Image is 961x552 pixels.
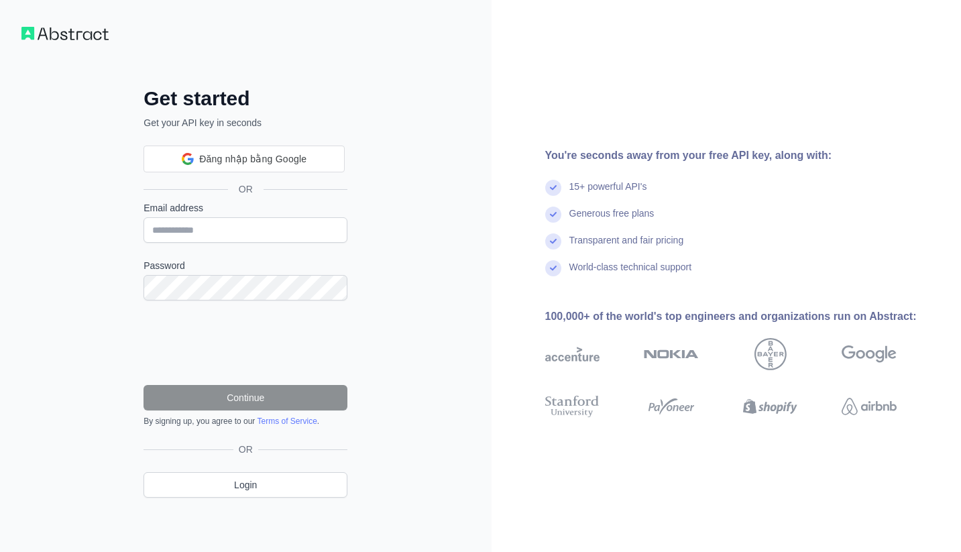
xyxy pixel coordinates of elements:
[743,393,798,421] img: shopify
[144,116,347,129] p: Get your API key in seconds
[199,152,306,166] span: Đăng nhập bằng Google
[569,207,655,233] div: Generous free plans
[144,472,347,498] a: Login
[144,201,347,215] label: Email address
[842,338,897,370] img: google
[569,260,692,287] div: World-class technical support
[228,182,264,196] span: OR
[144,317,347,369] iframe: reCAPTCHA
[545,207,561,223] img: check mark
[545,148,940,164] div: You're seconds away from your free API key, along with:
[545,393,600,421] img: stanford university
[754,338,787,370] img: bayer
[144,385,347,410] button: Continue
[233,443,258,456] span: OR
[644,338,699,370] img: nokia
[644,393,699,421] img: payoneer
[144,87,347,111] h2: Get started
[144,416,347,427] div: By signing up, you agree to our .
[545,338,600,370] img: accenture
[257,417,317,426] a: Terms of Service
[21,27,109,40] img: Workflow
[144,146,345,172] div: Đăng nhập bằng Google
[545,233,561,250] img: check mark
[569,180,647,207] div: 15+ powerful API's
[545,309,940,325] div: 100,000+ of the world's top engineers and organizations run on Abstract:
[545,260,561,276] img: check mark
[545,180,561,196] img: check mark
[144,259,347,272] label: Password
[842,393,897,421] img: airbnb
[569,233,684,260] div: Transparent and fair pricing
